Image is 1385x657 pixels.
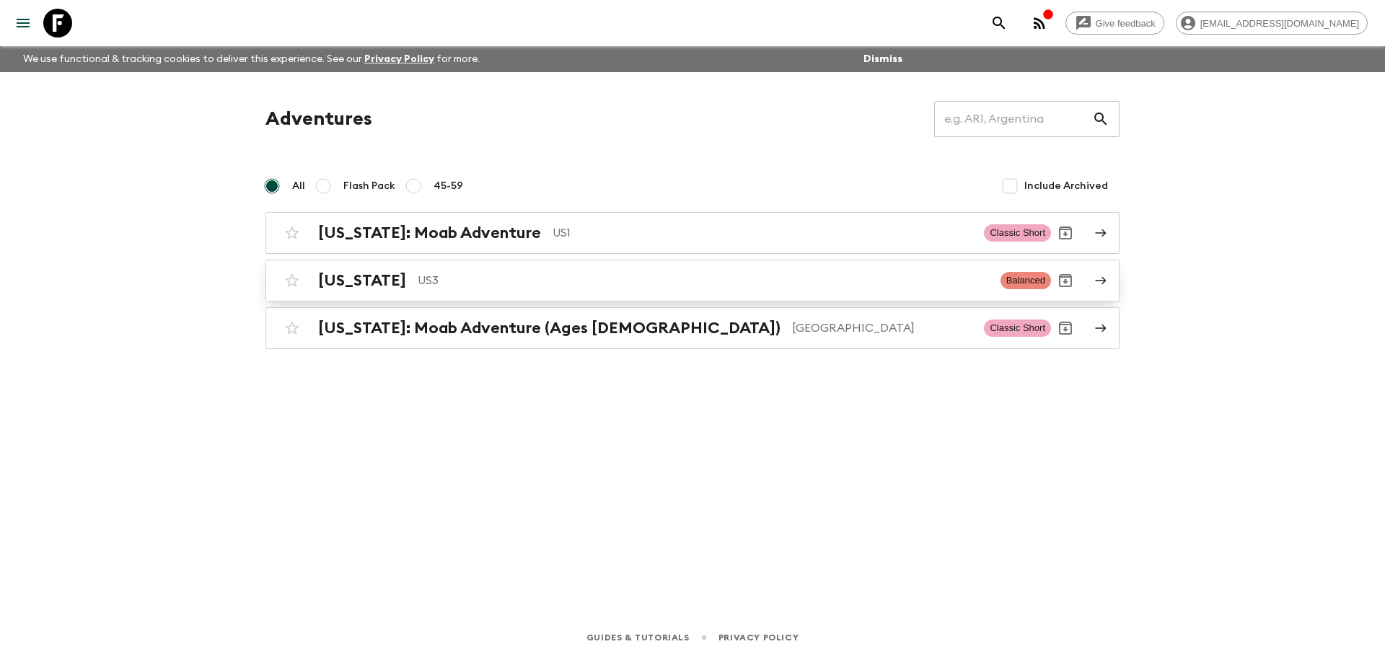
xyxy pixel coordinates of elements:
h2: [US_STATE]: Moab Adventure [318,224,541,242]
a: [US_STATE]: Moab Adventure (Ages [DEMOGRAPHIC_DATA])[GEOGRAPHIC_DATA]Classic ShortArchive [265,307,1120,349]
p: We use functional & tracking cookies to deliver this experience. See our for more. [17,46,485,72]
a: Guides & Tutorials [586,630,690,645]
button: Archive [1051,314,1080,343]
a: [US_STATE]US3BalancedArchive [265,260,1120,301]
h2: [US_STATE]: Moab Adventure (Ages [DEMOGRAPHIC_DATA]) [318,319,781,338]
span: Balanced [1001,272,1051,289]
span: [EMAIL_ADDRESS][DOMAIN_NAME] [1192,18,1367,29]
span: Classic Short [984,224,1051,242]
p: [GEOGRAPHIC_DATA] [792,319,972,337]
p: US3 [418,272,989,289]
button: Dismiss [860,49,906,69]
button: Archive [1051,219,1080,247]
a: Privacy Policy [718,630,799,645]
span: Give feedback [1088,18,1164,29]
div: [EMAIL_ADDRESS][DOMAIN_NAME] [1176,12,1368,35]
input: e.g. AR1, Argentina [934,99,1092,139]
h2: [US_STATE] [318,271,406,290]
button: menu [9,9,38,38]
a: Give feedback [1065,12,1164,35]
button: search adventures [985,9,1014,38]
button: Archive [1051,266,1080,295]
span: All [292,179,305,193]
span: Include Archived [1024,179,1108,193]
span: 45-59 [434,179,463,193]
a: Privacy Policy [364,54,434,64]
a: [US_STATE]: Moab AdventureUS1Classic ShortArchive [265,212,1120,254]
span: Classic Short [984,319,1051,337]
p: US1 [553,224,972,242]
span: Flash Pack [343,179,395,193]
h1: Adventures [265,105,372,133]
